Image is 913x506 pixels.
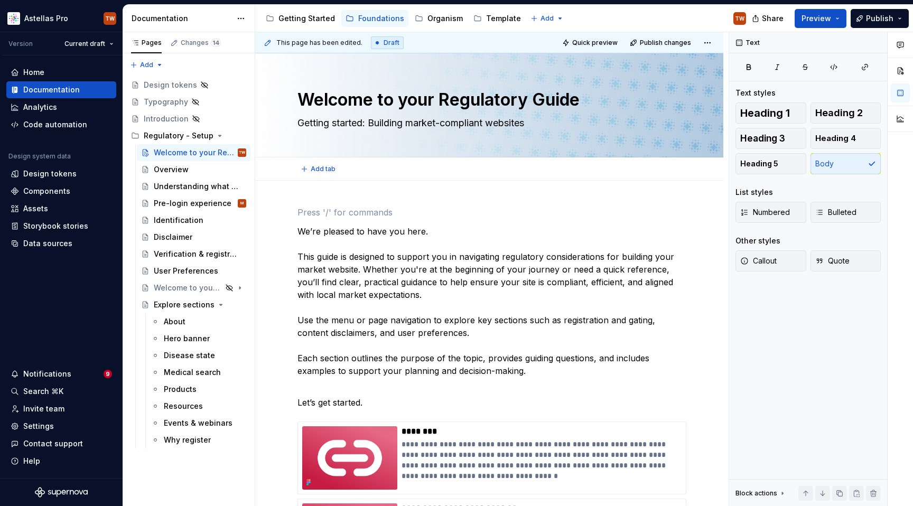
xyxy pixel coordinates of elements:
button: Heading 5 [735,153,806,174]
span: Heading 5 [740,158,778,169]
span: Callout [740,256,777,266]
div: Disclaimer [154,232,192,242]
div: Hero banner [164,333,210,344]
a: Identification [137,212,250,229]
a: Design tokens [127,77,250,93]
div: TW [105,14,115,23]
span: Heading 3 [740,133,785,144]
span: Add [140,61,153,69]
a: Documentation [6,81,116,98]
div: Pre-login experience [154,198,231,209]
div: Regulatory - Setup [127,127,250,144]
a: Settings [6,418,116,435]
a: Welcome to your regulatory guide [137,279,250,296]
span: Add tab [311,165,336,173]
div: M [240,198,244,209]
div: Text styles [735,88,776,98]
a: Invite team [6,400,116,417]
div: Page tree [127,77,250,448]
span: Preview [802,13,831,24]
div: Invite team [23,404,64,414]
span: 14 [211,39,221,47]
div: Verification & registration [154,249,241,259]
button: Quick preview [559,35,622,50]
div: Organism [427,13,463,24]
div: Changes [181,39,221,47]
span: Share [762,13,784,24]
button: Search ⌘K [6,383,116,400]
a: Products [147,381,250,398]
div: Welcome to your Regulatory Guide [154,147,236,158]
a: Code automation [6,116,116,133]
div: Overview [154,164,189,175]
span: Quote [815,256,850,266]
button: Add [527,11,567,26]
img: e14d6c84-c80e-4a8f-a93e-f8cb21dcae33.png [302,426,397,490]
button: Publish [851,9,909,28]
span: Quick preview [572,39,618,47]
button: Help [6,453,116,470]
button: Share [747,9,790,28]
div: Search ⌘K [23,386,63,397]
button: Bulleted [810,202,881,223]
button: Heading 2 [810,102,881,124]
div: Analytics [23,102,57,113]
button: Heading 1 [735,102,806,124]
div: Design tokens [23,168,77,179]
div: Home [23,67,44,78]
button: Numbered [735,202,806,223]
span: Current draft [64,40,105,48]
div: Documentation [23,85,80,95]
span: 9 [104,370,112,378]
a: Home [6,64,116,81]
div: Components [23,186,70,196]
span: Draft [384,39,399,47]
a: Introduction [127,110,250,127]
div: Astellas Pro [24,13,68,24]
div: Resources [164,401,203,411]
a: Disease state [147,347,250,364]
svg: Supernova Logo [35,487,88,498]
span: Heading 1 [740,108,790,118]
a: Why register [147,432,250,448]
span: Bulleted [815,207,856,218]
div: Version [8,40,33,48]
div: Products [164,384,197,395]
a: Disclaimer [137,229,250,246]
a: Events & webinars [147,415,250,432]
div: Settings [23,421,54,432]
button: Current draft [60,36,118,51]
div: Welcome to your regulatory guide [154,283,222,293]
a: Welcome to your Regulatory GuideTW [137,144,250,161]
span: Add [541,14,554,23]
button: Heading 3 [735,128,806,149]
div: Storybook stories [23,221,88,231]
div: Block actions [735,486,787,501]
button: Callout [735,250,806,271]
textarea: Getting started: Building market-compliant websites [295,115,679,132]
span: Heading 2 [815,108,863,118]
a: Overview [137,161,250,178]
a: Medical search [147,364,250,381]
div: Page tree [262,8,525,29]
span: Publish changes [640,39,691,47]
button: Quote [810,250,881,271]
a: Verification & registration [137,246,250,263]
a: Typography [127,93,250,110]
button: Heading 4 [810,128,881,149]
div: Template [486,13,521,24]
a: Design tokens [6,165,116,182]
a: Data sources [6,235,116,252]
div: Documentation [132,13,231,24]
div: Understanding what you need [154,181,241,192]
textarea: Welcome to your Regulatory Guide [295,87,679,113]
div: Code automation [23,119,87,130]
div: Medical search [164,367,221,378]
div: Identification [154,215,203,226]
div: Disease state [164,350,215,361]
div: Why register [164,435,211,445]
button: Preview [795,9,846,28]
div: TW [735,14,744,23]
a: About [147,313,250,330]
span: Heading 4 [815,133,856,144]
